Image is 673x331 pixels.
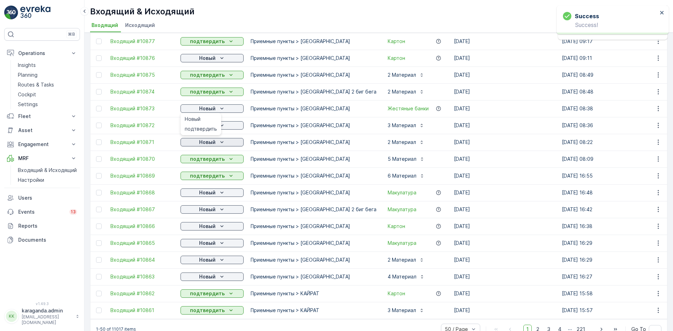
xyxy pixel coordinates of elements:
p: Asset [18,127,66,134]
span: Макулатура [388,240,416,247]
button: подтвердить [181,289,244,298]
div: Toggle Row Selected [96,173,102,179]
span: Входящий #10874 [110,88,174,95]
p: Новый [199,139,216,146]
div: Toggle Row Selected [96,207,102,212]
p: 13 [71,209,76,215]
button: 2 Материал [383,86,429,97]
div: Toggle Row Selected [96,55,102,61]
p: Новый [199,223,216,230]
a: Users [4,191,80,205]
td: Приемные пункты > [GEOGRAPHIC_DATA] 2 биг бега [247,201,380,218]
div: Toggle Row Selected [96,72,102,78]
p: Новый [199,256,216,263]
td: [DATE] [450,285,558,302]
td: [DATE] 08:09 [558,151,666,167]
div: Toggle Row Selected [96,308,102,313]
td: [DATE] 08:48 [558,83,666,100]
div: Toggle Row Selected [96,274,102,280]
a: Входящий #10876 [110,55,174,62]
a: Макулатура [388,206,416,213]
td: Приемные пункты > [GEOGRAPHIC_DATA] [247,50,380,67]
p: Входящий & Исходящий [90,6,195,17]
td: [DATE] 16:29 [558,251,666,268]
a: Planning [15,70,80,80]
td: Приемные пункты > КАЙРАТ [247,302,380,319]
td: [DATE] [450,201,558,218]
p: Настройки [18,177,44,184]
td: [DATE] 16:42 [558,201,666,218]
button: KKkaraganda.admin[EMAIL_ADDRESS][DOMAIN_NAME] [4,307,80,325]
p: 2 Материал [388,139,416,146]
button: Новый [181,205,244,214]
a: Картон [388,290,405,297]
div: KK [6,311,17,322]
a: Входящий #10865 [110,240,174,247]
span: Картон [388,55,405,62]
p: Новый [199,206,216,213]
a: Routes & Tasks [15,80,80,90]
h3: Success [575,12,599,20]
button: 2 Материал [383,69,429,81]
p: Новый [199,189,216,196]
p: подтвердить [190,172,225,179]
td: [DATE] [450,50,558,67]
span: подтвердить [185,125,217,132]
p: подтвердить [190,71,225,78]
div: Toggle Row Selected [96,139,102,145]
a: Events13 [4,205,80,219]
td: [DATE] 15:57 [558,302,666,319]
button: 6 Материал [383,170,429,181]
button: Operations [4,46,80,60]
a: Входящий #10862 [110,290,174,297]
span: Входящий #10863 [110,273,174,280]
p: подтвердить [190,38,225,45]
td: [DATE] [450,235,558,251]
td: [DATE] [450,33,558,50]
p: Reports [18,222,77,229]
td: [DATE] 16:27 [558,268,666,285]
button: 5 Материал [383,153,429,165]
td: [DATE] 08:36 [558,117,666,134]
button: 2 Материал [383,137,429,148]
a: Картон [388,38,405,45]
td: Приемные пункты > [GEOGRAPHIC_DATA] [247,235,380,251]
td: [DATE] [450,184,558,201]
p: 6 Материал [388,172,416,179]
span: Входящий #10877 [110,38,174,45]
a: Входящий #10868 [110,189,174,196]
div: Toggle Row Selected [96,106,102,111]
a: Входящий #10867 [110,206,174,213]
img: logo [4,6,18,20]
td: [DATE] 16:29 [558,235,666,251]
div: Toggle Row Selected [96,190,102,195]
td: Приемные пункты > КАЙРАТ [247,285,380,302]
span: Входящий #10866 [110,223,174,230]
td: Приемные пункты > [GEOGRAPHIC_DATA] [247,167,380,184]
button: Новый [181,239,244,247]
a: Входящий #10875 [110,71,174,78]
td: [DATE] [450,83,558,100]
td: Приемные пункты > [GEOGRAPHIC_DATA] [247,251,380,268]
td: Приемные пункты > [GEOGRAPHIC_DATA] [247,184,380,201]
a: Входящий & Исходящий [15,165,80,175]
td: [DATE] [450,151,558,167]
a: Settings [15,99,80,109]
p: karaganda.admin [22,307,72,314]
td: Приемные пункты > [GEOGRAPHIC_DATA] [247,67,380,83]
a: Жестяные банки [388,105,429,112]
p: Settings [18,101,38,108]
a: Входящий #10864 [110,256,174,263]
td: [DATE] [450,302,558,319]
p: 2 Материал [388,256,416,263]
p: Insights [18,62,36,69]
td: [DATE] [450,167,558,184]
p: 3 Материал [388,122,416,129]
td: Приемные пункты > [GEOGRAPHIC_DATA] [247,151,380,167]
span: Картон [388,223,405,230]
p: Operations [18,50,66,57]
button: Новый [181,138,244,146]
